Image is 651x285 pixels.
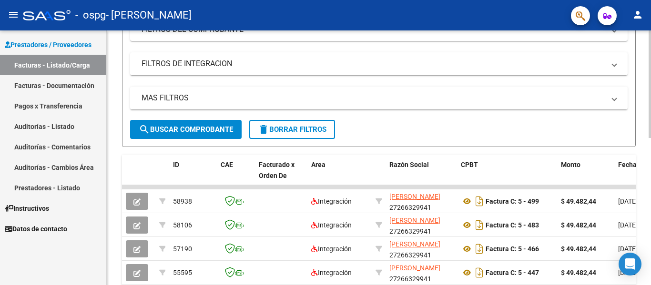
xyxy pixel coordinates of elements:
[5,224,67,234] span: Datos de contacto
[561,269,596,276] strong: $ 49.482,44
[307,155,372,197] datatable-header-cell: Area
[486,197,539,205] strong: Factura C: 5 - 499
[249,120,335,139] button: Borrar Filtros
[173,245,192,253] span: 57190
[473,194,486,209] i: Descargar documento
[561,245,596,253] strong: $ 49.482,44
[486,245,539,253] strong: Factura C: 5 - 466
[173,161,179,168] span: ID
[557,155,614,197] datatable-header-cell: Monto
[5,39,92,50] span: Prestadores / Proveedores
[173,197,192,205] span: 58938
[389,215,453,235] div: 27266329941
[130,52,628,75] mat-expansion-panel-header: FILTROS DE INTEGRACION
[618,269,638,276] span: [DATE]
[5,203,49,214] span: Instructivos
[618,197,638,205] span: [DATE]
[486,221,539,229] strong: Factura C: 5 - 483
[389,239,453,259] div: 27266329941
[461,161,478,168] span: CPBT
[173,221,192,229] span: 58106
[389,240,440,248] span: [PERSON_NAME]
[221,161,233,168] span: CAE
[258,125,326,134] span: Borrar Filtros
[258,124,269,135] mat-icon: delete
[8,9,19,20] mat-icon: menu
[255,155,307,197] datatable-header-cell: Facturado x Orden De
[139,125,233,134] span: Buscar Comprobante
[618,245,638,253] span: [DATE]
[169,155,217,197] datatable-header-cell: ID
[130,120,242,139] button: Buscar Comprobante
[389,263,453,283] div: 27266329941
[217,155,255,197] datatable-header-cell: CAE
[130,87,628,109] mat-expansion-panel-header: MAS FILTROS
[473,241,486,256] i: Descargar documento
[486,269,539,276] strong: Factura C: 5 - 447
[386,155,457,197] datatable-header-cell: Razón Social
[389,216,440,224] span: [PERSON_NAME]
[389,264,440,272] span: [PERSON_NAME]
[561,197,596,205] strong: $ 49.482,44
[632,9,643,20] mat-icon: person
[142,59,605,69] mat-panel-title: FILTROS DE INTEGRACION
[106,5,192,26] span: - [PERSON_NAME]
[389,193,440,200] span: [PERSON_NAME]
[619,253,641,275] div: Open Intercom Messenger
[311,269,352,276] span: Integración
[142,93,605,103] mat-panel-title: MAS FILTROS
[561,161,580,168] span: Monto
[259,161,295,179] span: Facturado x Orden De
[389,161,429,168] span: Razón Social
[311,197,352,205] span: Integración
[561,221,596,229] strong: $ 49.482,44
[173,269,192,276] span: 55595
[311,221,352,229] span: Integración
[473,265,486,280] i: Descargar documento
[473,217,486,233] i: Descargar documento
[389,191,453,211] div: 27266329941
[311,245,352,253] span: Integración
[139,124,150,135] mat-icon: search
[457,155,557,197] datatable-header-cell: CPBT
[618,221,638,229] span: [DATE]
[311,161,325,168] span: Area
[75,5,106,26] span: - ospg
